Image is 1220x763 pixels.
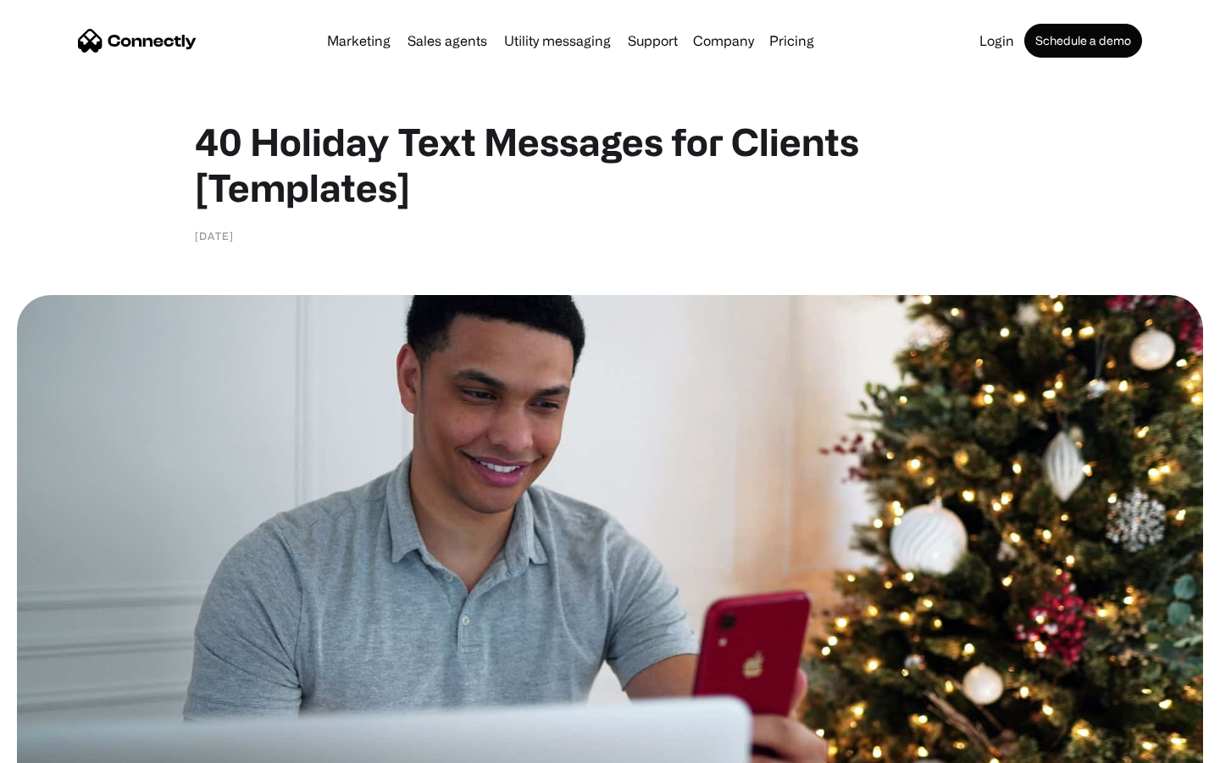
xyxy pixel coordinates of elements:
a: Utility messaging [497,34,618,47]
a: Marketing [320,34,397,47]
a: home [78,28,197,53]
div: Company [693,29,754,53]
a: Pricing [762,34,821,47]
a: Login [973,34,1021,47]
a: Support [621,34,685,47]
a: Schedule a demo [1024,24,1142,58]
div: Company [688,29,759,53]
h1: 40 Holiday Text Messages for Clients [Templates] [195,119,1025,210]
a: Sales agents [401,34,494,47]
div: [DATE] [195,227,234,244]
ul: Language list [34,733,102,757]
aside: Language selected: English [17,733,102,757]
